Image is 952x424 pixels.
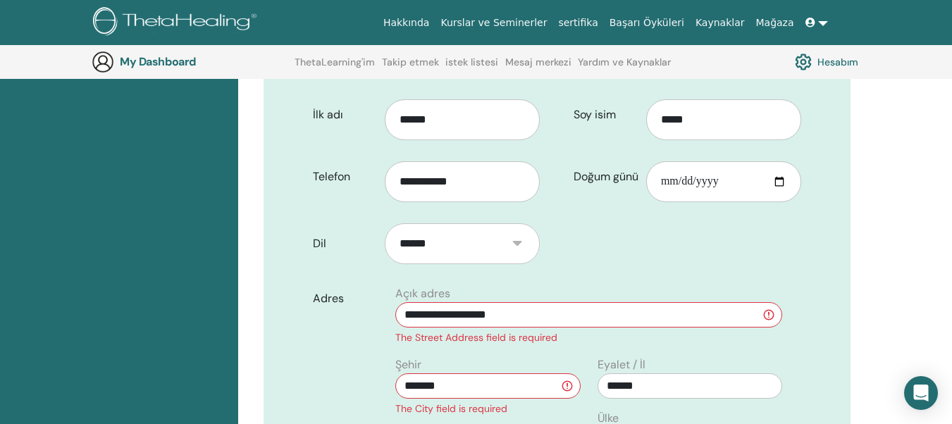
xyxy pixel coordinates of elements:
h3: My Dashboard [120,55,261,68]
img: logo.png [93,7,261,39]
div: The City field is required [395,401,580,416]
a: Takip etmek [382,56,439,79]
a: Mesaj merkezi [505,56,571,79]
a: sertifika [552,10,603,36]
label: Soy isim [563,101,646,128]
a: Yardım ve Kaynaklar [578,56,671,79]
img: generic-user-icon.jpg [92,51,114,73]
a: Kurslar ve Seminerler [435,10,552,36]
label: Eyalet / İl [598,356,645,373]
a: Hesabım [795,50,858,74]
a: ThetaLearning'im [295,56,375,79]
label: Şehir [395,356,421,373]
a: Kaynaklar [690,10,750,36]
a: istek listesi [445,56,498,79]
label: Telefon [302,163,385,190]
label: Açık adres [395,285,450,302]
label: Doğum günü [563,163,646,190]
img: cog.svg [795,50,812,74]
label: Dil [302,230,385,257]
label: Adres [302,285,388,312]
div: The Street Address field is required [395,330,782,345]
label: İlk adı [302,101,385,128]
a: Mağaza [750,10,799,36]
a: Başarı Öyküleri [604,10,690,36]
a: Hakkında [378,10,435,36]
div: Open Intercom Messenger [904,376,938,410]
